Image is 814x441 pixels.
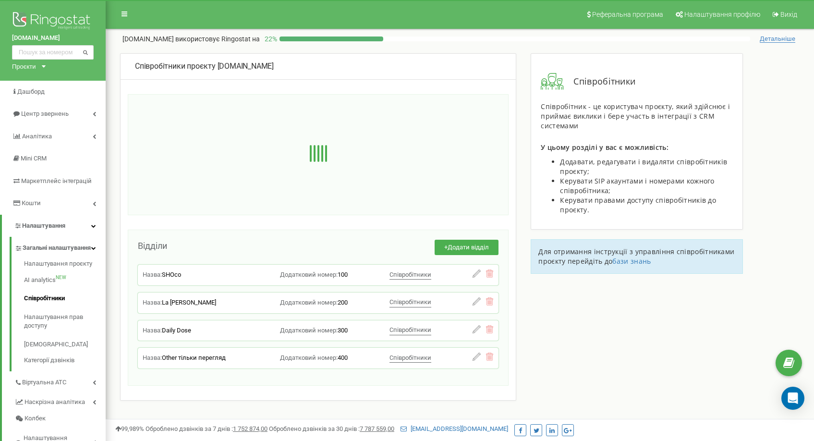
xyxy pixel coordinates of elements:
span: Other тільки перегляд [162,354,226,361]
a: Налаштування проєкту [24,260,106,271]
span: Кошти [22,199,41,207]
u: 1 752 874,00 [233,425,267,432]
span: Додати відділ [448,244,489,251]
span: Центр звернень [21,110,69,117]
span: Додатковий номер: [280,299,338,306]
span: 400 [338,354,348,361]
input: Пошук за номером [12,45,94,60]
span: Віртуальна АТС [22,378,66,387]
a: Категорії дзвінків [24,354,106,366]
p: [DOMAIN_NAME] [122,34,260,44]
u: 7 787 559,00 [360,425,394,432]
span: Співробітники [389,298,431,306]
span: Mini CRM [21,155,47,162]
span: Співробітники проєкту [135,61,216,71]
span: Керувати SIP акаунтами і номерами кожного співробітника; [560,176,714,195]
span: Детальніше [760,35,795,43]
a: Віртуальна АТС [14,371,106,391]
span: Оброблено дзвінків за 7 днів : [146,425,267,432]
span: Відділи [138,241,167,251]
a: [EMAIL_ADDRESS][DOMAIN_NAME] [401,425,508,432]
span: У цьому розділі у вас є можливість: [541,143,668,152]
div: Open Intercom Messenger [781,387,804,410]
a: AI analyticsNEW [24,271,106,290]
span: Керувати правами доступу співробітників до проєкту. [560,196,716,214]
span: використовує Ringostat на [175,35,260,43]
a: Налаштування [2,215,106,237]
span: Додатковий номер: [280,271,338,278]
span: Загальні налаштування [23,244,91,253]
span: Додавати, редагувати і видаляти співробітників проєкту; [560,157,727,176]
a: Співробітники [24,290,106,308]
span: 100 [338,271,348,278]
span: Назва: [143,327,162,334]
div: [DOMAIN_NAME] [135,61,501,72]
span: Для отримання інструкції з управління співробітниками проєкту перейдіть до [538,247,734,266]
div: Проєкти [12,62,36,71]
span: Налаштування профілю [684,11,760,18]
a: Наскрізна аналітика [14,391,106,411]
a: бази знань [612,257,651,266]
span: Співробітники [389,326,431,333]
span: 300 [338,327,348,334]
span: Назва: [143,299,162,306]
span: Daily Dose [162,327,191,334]
span: Додатковий номер: [280,354,338,361]
span: Назва: [143,271,162,278]
span: Вихід [780,11,797,18]
span: Назва: [143,354,162,361]
span: Додатковий номер: [280,327,338,334]
span: Налаштування [22,222,65,229]
span: Аналiтика [22,133,52,140]
button: +Додати відділ [435,240,498,256]
span: La [PERSON_NAME] [162,299,216,306]
a: Колбек [14,411,106,428]
span: Наскрізна аналітика [24,398,85,407]
span: Маркетплейс інтеграцій [21,177,92,184]
span: Колбек [24,415,46,424]
span: 200 [338,299,348,306]
p: 22 % [260,34,279,44]
span: Співробітники [389,354,431,361]
a: Налаштування прав доступу [24,308,106,335]
span: Співробітник - це користувач проєкту, який здійснює і приймає виклики і бере участь в інтеграції ... [541,102,730,130]
span: SHOco [162,271,181,278]
span: Співробітники [564,75,635,88]
span: Оброблено дзвінків за 30 днів : [269,425,394,432]
span: Співробітники [389,271,431,278]
span: 99,989% [115,425,144,432]
img: Ringostat logo [12,10,94,34]
span: Дашборд [17,88,45,95]
a: Загальні налаштування [14,237,106,257]
a: [DEMOGRAPHIC_DATA] [24,335,106,354]
a: [DOMAIN_NAME] [12,34,94,43]
span: Реферальна програма [592,11,663,18]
